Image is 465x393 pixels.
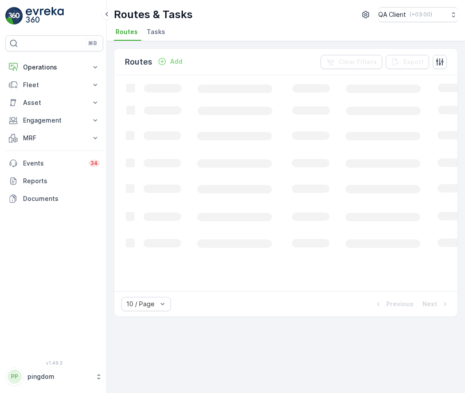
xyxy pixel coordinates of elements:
p: Routes & Tasks [114,8,193,22]
p: Operations [23,63,85,72]
p: Fleet [23,81,85,89]
p: Asset [23,98,85,107]
p: Previous [386,300,414,308]
button: Previous [373,299,415,309]
p: Reports [23,177,100,185]
img: logo_light-DOdMpM7g.png [26,7,64,25]
button: Next [422,299,450,309]
p: pingdom [27,372,91,381]
a: Reports [5,172,103,190]
img: logo [5,7,23,25]
p: ( +03:00 ) [410,11,432,18]
p: Export [403,58,424,66]
p: Events [23,159,83,168]
p: Routes [125,56,152,68]
a: Events34 [5,154,103,172]
button: QA Client(+03:00) [378,7,458,22]
p: Add [170,57,182,66]
span: Tasks [147,27,165,36]
p: MRF [23,134,85,143]
div: PP [8,370,22,384]
button: Clear Filters [321,55,382,69]
button: PPpingdom [5,367,103,386]
p: ⌘B [88,40,97,47]
button: Export [386,55,429,69]
button: MRF [5,129,103,147]
button: Asset [5,94,103,112]
p: Next [422,300,437,308]
button: Fleet [5,76,103,94]
button: Add [154,56,186,67]
button: Operations [5,58,103,76]
span: v 1.49.3 [5,360,103,366]
p: Documents [23,194,100,203]
p: QA Client [378,10,406,19]
p: Clear Filters [338,58,377,66]
p: Engagement [23,116,85,125]
p: 34 [90,160,98,167]
span: Routes [116,27,138,36]
button: Engagement [5,112,103,129]
a: Documents [5,190,103,208]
